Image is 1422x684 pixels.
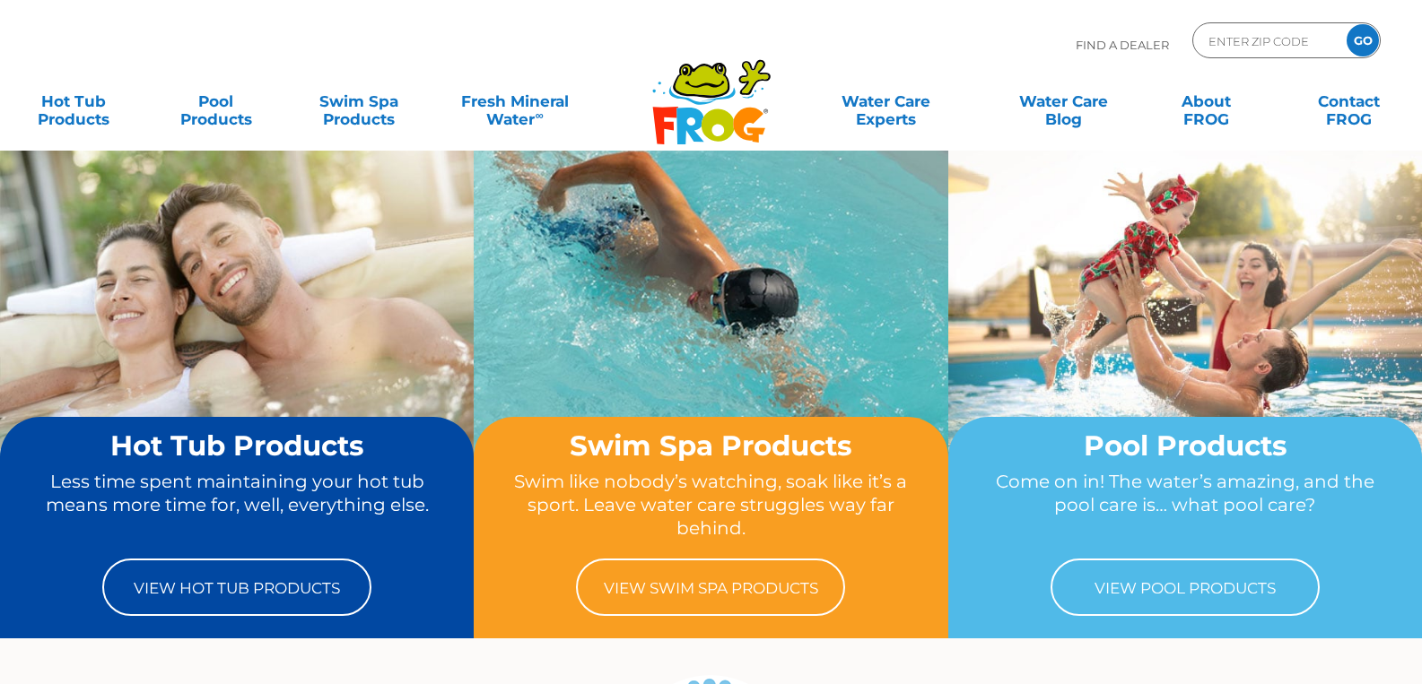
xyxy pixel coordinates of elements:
[1076,22,1169,67] p: Find A Dealer
[1150,83,1261,119] a: AboutFROG
[982,470,1388,541] p: Come on in! The water’s amazing, and the pool care is… what pool care?
[303,83,414,119] a: Swim SpaProducts
[1008,83,1120,119] a: Water CareBlog
[642,36,781,145] img: Frog Products Logo
[796,83,976,119] a: Water CareExperts
[948,150,1422,504] img: home-banner-pool-short
[102,558,371,616] a: View Hot Tub Products
[1347,24,1379,56] input: GO
[508,470,913,541] p: Swim like nobody’s watching, soak like it’s a sport. Leave water care struggles way far behind.
[18,83,129,119] a: Hot TubProducts
[1051,558,1320,616] a: View Pool Products
[1293,83,1404,119] a: ContactFROG
[34,430,440,461] h2: Hot Tub Products
[576,558,845,616] a: View Swim Spa Products
[508,430,913,461] h2: Swim Spa Products
[982,430,1388,461] h2: Pool Products
[474,150,947,504] img: home-banner-swim-spa-short
[535,108,543,122] sup: ∞
[161,83,272,119] a: PoolProducts
[34,470,440,541] p: Less time spent maintaining your hot tub means more time for, well, everything else.
[446,83,585,119] a: Fresh MineralWater∞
